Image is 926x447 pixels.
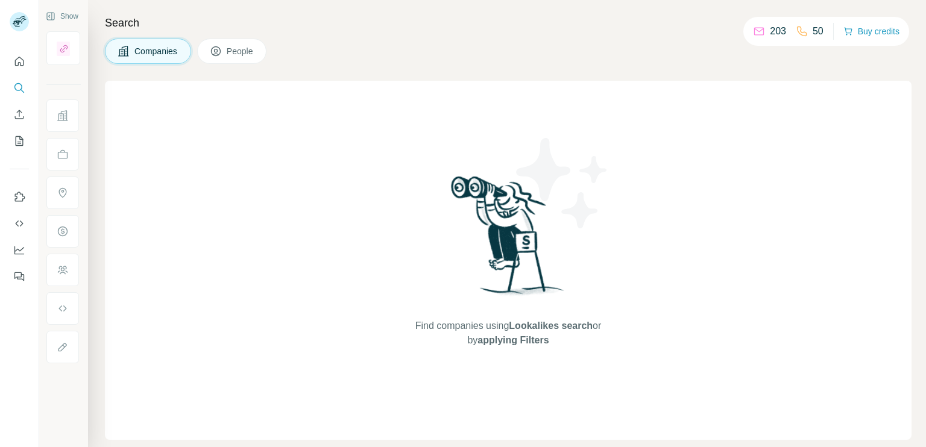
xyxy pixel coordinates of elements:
button: Search [10,77,29,99]
p: 203 [770,24,786,39]
span: Find companies using or by [412,319,605,348]
button: Use Surfe on LinkedIn [10,186,29,208]
span: Lookalikes search [509,320,593,331]
button: Enrich CSV [10,104,29,125]
button: Show [37,7,87,25]
span: People [227,45,254,57]
button: Buy credits [843,23,899,40]
img: Surfe Illustration - Woman searching with binoculars [446,173,571,307]
span: Companies [134,45,178,57]
span: applying Filters [477,335,549,345]
p: 50 [813,24,824,39]
h4: Search [105,14,912,31]
button: Dashboard [10,239,29,261]
button: Feedback [10,266,29,287]
button: Use Surfe API [10,213,29,234]
button: Quick start [10,51,29,72]
button: My lists [10,130,29,152]
img: Surfe Illustration - Stars [508,129,617,237]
